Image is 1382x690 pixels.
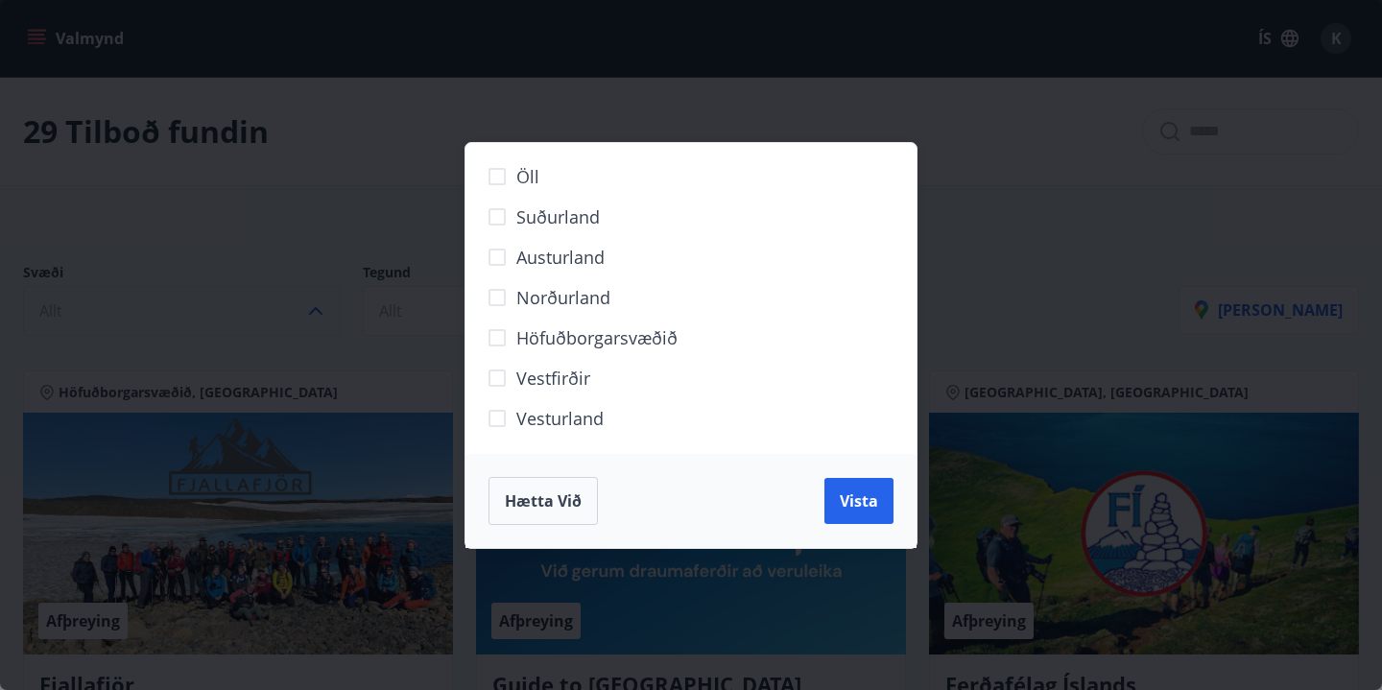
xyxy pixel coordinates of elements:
button: Hætta við [488,477,598,525]
span: Suðurland [516,204,600,229]
span: Öll [516,164,539,189]
span: Austurland [516,245,605,270]
span: Vesturland [516,406,604,431]
button: Vista [824,478,894,524]
span: Vista [840,490,878,512]
span: Hætta við [505,490,582,512]
span: Norðurland [516,285,610,310]
span: Höfuðborgarsvæðið [516,325,678,350]
span: Vestfirðir [516,366,590,391]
